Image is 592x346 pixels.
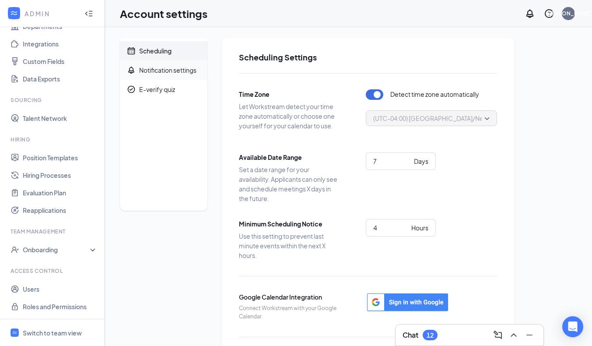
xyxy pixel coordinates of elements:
[525,8,535,19] svg: Notifications
[11,96,96,104] div: Sourcing
[524,330,535,340] svg: Minimize
[23,184,98,201] a: Evaluation Plan
[127,66,136,74] svg: Bell
[25,9,77,18] div: ADMIN
[120,60,207,80] a: BellNotification settings
[23,166,98,184] a: Hiring Processes
[239,152,340,162] span: Available Date Range
[23,35,98,53] a: Integrations
[11,136,96,143] div: Hiring
[23,149,98,166] a: Position Templates
[23,201,98,219] a: Reapplications
[544,8,554,19] svg: QuestionInfo
[127,46,136,55] svg: Calendar
[239,165,340,203] span: Set a date range for your availability. Applicants can only see and schedule meetings X days in t...
[23,328,82,337] div: Switch to team view
[84,9,93,18] svg: Collapse
[493,330,503,340] svg: ComposeMessage
[139,66,196,74] div: Notification settings
[23,53,98,70] a: Custom Fields
[546,10,591,17] div: [PERSON_NAME]
[522,328,536,342] button: Minimize
[127,85,136,94] svg: CheckmarkCircle
[239,89,340,99] span: Time Zone
[23,109,98,127] a: Talent Network
[239,231,340,260] span: Use this setting to prevent last minute events within the next X hours.
[427,332,434,339] div: 12
[139,46,172,55] div: Scheduling
[403,330,418,340] h3: Chat
[508,330,519,340] svg: ChevronUp
[120,41,207,60] a: CalendarScheduling
[12,330,18,335] svg: WorkstreamLogo
[562,316,583,337] div: Open Intercom Messenger
[414,156,428,166] div: Days
[239,304,340,321] span: Connect Workstream with your Google Calendar.
[390,89,479,100] span: Detect time zone automatically
[239,102,340,131] span: Let Workstream detect your time zone automatically or choose one yourself for your calendar to use.
[11,245,19,254] svg: UserCheck
[23,280,98,298] a: Users
[23,245,90,254] div: Onboarding
[11,228,96,235] div: Team Management
[507,328,521,342] button: ChevronUp
[373,112,547,125] span: (UTC-04:00) [GEOGRAPHIC_DATA]/New_York - Eastern Time
[411,223,428,233] div: Hours
[120,80,207,99] a: CheckmarkCircleE-verify quiz
[23,298,98,315] a: Roles and Permissions
[23,70,98,88] a: Data Exports
[139,85,175,94] div: E-verify quiz
[239,219,340,229] span: Minimum Scheduling Notice
[239,52,497,63] h2: Scheduling Settings
[120,6,207,21] h1: Account settings
[491,328,505,342] button: ComposeMessage
[11,267,96,275] div: Access control
[10,9,18,18] svg: WorkstreamLogo
[239,292,340,302] span: Google Calendar Integration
